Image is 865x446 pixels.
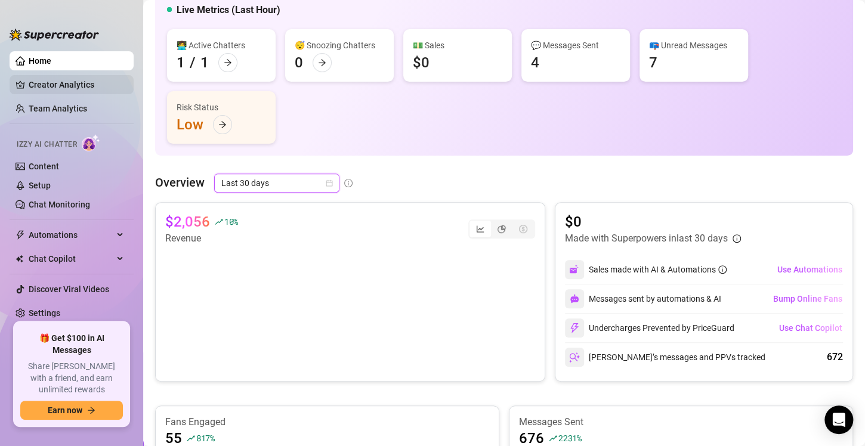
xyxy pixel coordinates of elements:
[82,134,100,151] img: AI Chatter
[29,104,87,113] a: Team Analytics
[519,225,527,233] span: dollar-circle
[48,405,82,415] span: Earn now
[733,234,741,243] span: info-circle
[177,53,185,72] div: 1
[468,219,535,239] div: segmented control
[87,406,95,414] span: arrow-right
[10,29,99,41] img: logo-BBDzfeDw.svg
[165,212,210,231] article: $2,056
[777,265,842,274] span: Use Automations
[519,416,843,429] article: Messages Sent
[589,263,727,276] div: Sales made with AI & Automations
[29,308,60,318] a: Settings
[778,318,843,337] button: Use Chat Copilot
[824,405,853,434] div: Open Intercom Messenger
[29,75,124,94] a: Creator Analytics
[215,218,223,226] span: rise
[177,3,280,17] h5: Live Metrics (Last Hour)
[16,230,25,240] span: thunderbolt
[569,323,580,333] img: svg%3e
[565,348,765,367] div: [PERSON_NAME]’s messages and PPVs tracked
[187,434,195,442] span: rise
[718,265,727,274] span: info-circle
[569,352,580,363] img: svg%3e
[827,350,843,364] div: 672
[531,53,539,72] div: 4
[29,249,113,268] span: Chat Copilot
[773,289,843,308] button: Bump Online Fans
[155,174,205,191] article: Overview
[498,225,506,233] span: pie-chart
[344,179,353,187] span: info-circle
[200,53,209,72] div: 1
[20,361,123,396] span: Share [PERSON_NAME] with a friend, and earn unlimited rewards
[531,39,620,52] div: 💬 Messages Sent
[777,260,843,279] button: Use Automations
[295,39,384,52] div: 😴 Snoozing Chatters
[549,434,557,442] span: rise
[20,333,123,356] span: 🎁 Get $100 in AI Messages
[318,58,326,67] span: arrow-right
[29,162,59,171] a: Content
[29,200,90,209] a: Chat Monitoring
[17,139,77,150] span: Izzy AI Chatter
[773,294,842,303] span: Bump Online Fans
[565,231,728,246] article: Made with Superpowers in last 30 days
[165,416,489,429] article: Fans Engaged
[20,401,123,420] button: Earn nowarrow-right
[295,53,303,72] div: 0
[565,212,741,231] article: $0
[165,231,238,246] article: Revenue
[413,39,502,52] div: 💵 Sales
[29,181,51,190] a: Setup
[649,39,739,52] div: 📪 Unread Messages
[476,225,484,233] span: line-chart
[224,58,232,67] span: arrow-right
[326,179,333,187] span: calendar
[569,264,580,275] img: svg%3e
[29,225,113,244] span: Automations
[565,289,721,308] div: Messages sent by automations & AI
[558,432,582,444] span: 2231 %
[196,432,215,444] span: 817 %
[570,294,579,303] img: svg%3e
[29,56,51,66] a: Home
[565,318,734,337] div: Undercharges Prevented by PriceGuard
[221,174,332,192] span: Last 30 days
[218,120,227,129] span: arrow-right
[177,39,266,52] div: 👩‍💻 Active Chatters
[177,101,266,114] div: Risk Status
[649,53,657,72] div: 7
[413,53,430,72] div: $0
[224,216,238,227] span: 10 %
[779,323,842,333] span: Use Chat Copilot
[16,255,23,263] img: Chat Copilot
[29,284,109,294] a: Discover Viral Videos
